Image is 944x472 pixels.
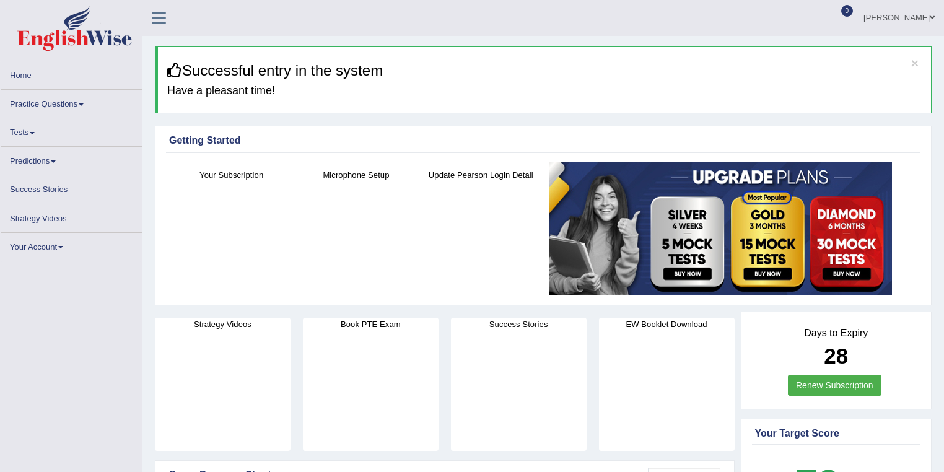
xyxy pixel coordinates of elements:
[1,204,142,229] a: Strategy Videos
[1,90,142,114] a: Practice Questions
[451,318,587,331] h4: Success Stories
[1,118,142,142] a: Tests
[1,175,142,199] a: Success Stories
[175,168,287,181] h4: Your Subscription
[788,375,881,396] a: Renew Subscription
[1,147,142,171] a: Predictions
[169,133,917,148] div: Getting Started
[167,85,922,97] h4: Have a pleasant time!
[911,56,919,69] button: ×
[300,168,412,181] h4: Microphone Setup
[549,162,892,295] img: small5.jpg
[1,61,142,85] a: Home
[303,318,439,331] h4: Book PTE Exam
[755,426,918,441] div: Your Target Score
[425,168,537,181] h4: Update Pearson Login Detail
[824,344,848,368] b: 28
[155,318,291,331] h4: Strategy Videos
[841,5,854,17] span: 0
[167,63,922,79] h3: Successful entry in the system
[755,328,918,339] h4: Days to Expiry
[1,233,142,257] a: Your Account
[599,318,735,331] h4: EW Booklet Download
